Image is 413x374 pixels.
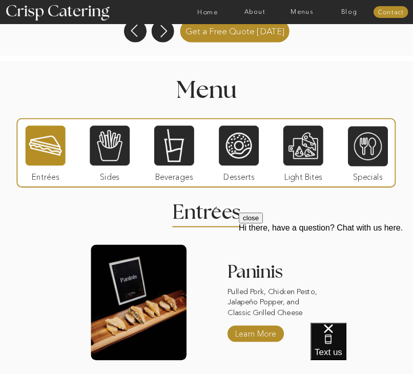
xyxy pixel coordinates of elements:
[111,79,302,99] h1: Menu
[231,9,278,15] a: About
[280,165,326,185] p: Light Bites
[233,322,278,342] a: Learn More
[184,9,231,15] a: Home
[216,165,262,185] p: Desserts
[374,9,408,15] a: Contact
[228,263,323,285] h3: Paninis
[278,9,325,15] a: Menus
[173,203,240,217] h2: Entrees
[87,165,132,185] p: Sides
[311,323,413,374] iframe: podium webchat widget bubble
[177,18,293,43] a: Get a Free Quote [DATE]
[228,286,323,319] p: Pulled Pork, Chicken Pesto, Jalapeño Popper, and Classic Grilled Cheese
[325,9,373,15] a: Blog
[23,165,68,185] p: Entrées
[151,165,197,185] p: Beverages
[345,165,390,185] p: Specials
[239,213,413,336] iframe: podium webchat widget prompt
